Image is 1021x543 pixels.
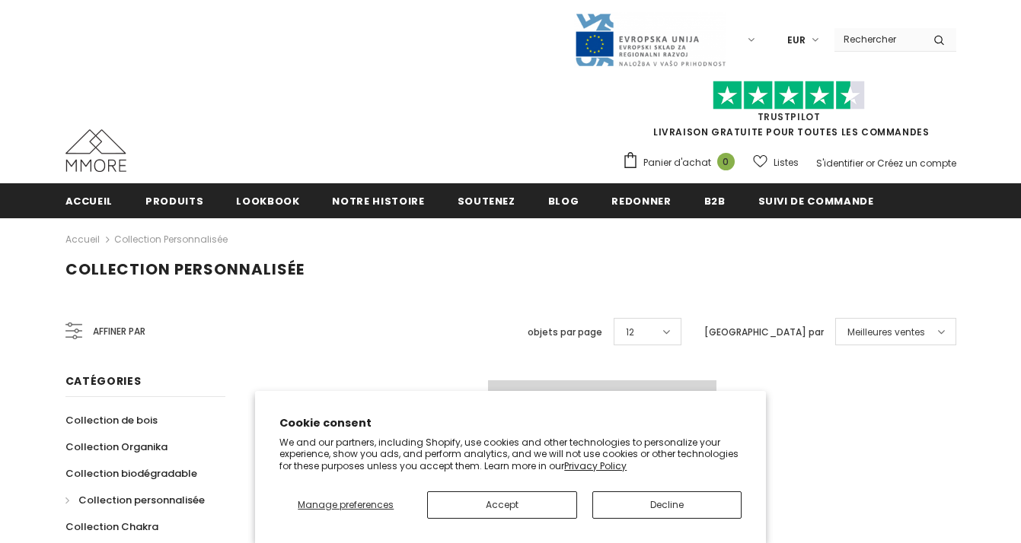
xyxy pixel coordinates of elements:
img: Cas MMORE [65,129,126,172]
a: Créez un compte [877,157,956,170]
a: Collection biodégradable [65,460,197,487]
span: Produits [145,194,203,208]
a: Listes [753,149,799,176]
span: Panier d'achat [643,155,711,170]
img: Faites confiance aux étoiles pilotes [713,81,865,110]
span: Meilleures ventes [847,325,925,340]
button: Manage preferences [279,491,412,519]
span: Collection Chakra [65,519,158,534]
span: Collection personnalisée [78,493,205,507]
a: Collection personnalisée [65,487,205,513]
a: Collection Organika [65,433,168,460]
span: Notre histoire [332,194,424,208]
h2: Cookie consent [279,415,742,431]
a: TrustPilot [758,110,821,123]
button: Accept [427,491,576,519]
p: We and our partners, including Shopify, use cookies and other technologies to personalize your ex... [279,437,742,472]
a: Accueil [65,230,100,249]
a: Collection de bois [65,407,158,433]
a: S'identifier [816,157,863,170]
a: Javni Razpis [574,33,726,46]
a: Panier d'achat 0 [622,151,742,174]
span: Redonner [611,194,671,208]
span: soutenez [458,194,515,208]
a: B2B [704,183,726,218]
span: Affiner par [93,323,145,340]
a: Notre histoire [332,183,424,218]
span: Collection biodégradable [65,466,197,481]
label: [GEOGRAPHIC_DATA] par [704,325,824,340]
a: Produits [145,183,203,218]
a: soutenez [458,183,515,218]
span: Lookbook [236,194,299,208]
a: Lookbook [236,183,299,218]
a: Accueil [65,183,113,218]
input: Search Site [834,28,922,50]
span: Blog [548,194,579,208]
span: B2B [704,194,726,208]
span: Collection Organika [65,440,168,454]
a: Suivi de commande [758,183,874,218]
span: LIVRAISON GRATUITE POUR TOUTES LES COMMANDES [622,87,956,138]
span: Suivi de commande [758,194,874,208]
a: Collection personnalisée [114,233,228,246]
span: Listes [774,155,799,170]
a: Privacy Policy [564,459,627,472]
span: Collection personnalisée [65,259,305,280]
a: Blog [548,183,579,218]
span: 0 [717,153,735,170]
label: objets par page [528,325,602,340]
a: Redonner [611,183,671,218]
span: Catégories [65,373,142,389]
span: or [866,157,875,170]
span: EUR [787,33,806,48]
span: 12 [626,325,634,340]
a: Collection Chakra [65,513,158,540]
img: Javni Razpis [574,12,726,68]
span: Accueil [65,194,113,208]
span: Manage preferences [298,498,394,511]
span: Collection de bois [65,413,158,427]
button: Decline [592,491,742,519]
